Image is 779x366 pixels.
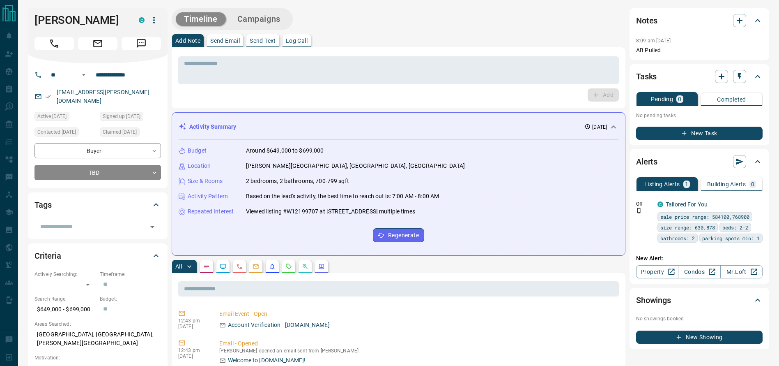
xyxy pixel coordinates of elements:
[373,228,424,242] button: Regenerate
[636,294,671,307] h2: Showings
[175,264,182,269] p: All
[188,207,234,216] p: Repeated Interest
[636,70,657,83] h2: Tasks
[188,192,228,201] p: Activity Pattern
[636,46,763,55] p: AB Pulled
[178,347,207,353] p: 12:43 pm
[636,208,642,213] svg: Push Notification Only
[57,89,149,104] a: [EMAIL_ADDRESS][PERSON_NAME][DOMAIN_NAME]
[100,112,161,123] div: Thu Sep 11 2025
[236,263,243,270] svg: Calls
[636,11,763,30] div: Notes
[636,254,763,263] p: New Alert:
[636,200,653,208] p: Off
[34,165,161,180] div: TBD
[636,331,763,344] button: New Showing
[178,318,207,324] p: 12:43 pm
[203,263,210,270] svg: Notes
[176,12,226,26] button: Timeline
[702,234,760,242] span: parking spots min: 1
[220,263,226,270] svg: Lead Browsing Activity
[79,70,89,80] button: Open
[34,112,96,123] div: Thu Sep 11 2025
[717,97,746,102] p: Completed
[122,37,161,50] span: Message
[228,356,306,365] p: Welcome to [DOMAIN_NAME]!
[189,123,236,131] p: Activity Summary
[100,295,161,303] p: Budget:
[636,152,763,171] div: Alerts
[34,143,161,158] div: Buyer
[210,38,240,44] p: Send Email
[636,67,763,86] div: Tasks
[139,17,145,23] div: condos.ca
[678,265,720,278] a: Condos
[660,223,715,232] span: size range: 630,878
[188,162,211,170] p: Location
[644,181,680,187] p: Listing Alerts
[178,353,207,359] p: [DATE]
[269,263,276,270] svg: Listing Alerts
[250,38,276,44] p: Send Text
[45,94,51,100] svg: Email Verified
[636,290,763,310] div: Showings
[707,181,746,187] p: Building Alerts
[34,320,161,328] p: Areas Searched:
[34,14,126,27] h1: [PERSON_NAME]
[660,234,695,242] span: bathrooms: 2
[175,38,200,44] p: Add Note
[34,249,61,262] h2: Criteria
[37,128,76,136] span: Contacted [DATE]
[657,202,663,207] div: condos.ca
[34,271,96,278] p: Actively Searching:
[651,96,673,102] p: Pending
[246,162,465,170] p: [PERSON_NAME][GEOGRAPHIC_DATA], [GEOGRAPHIC_DATA], [GEOGRAPHIC_DATA]
[34,354,161,361] p: Motivation:
[678,96,681,102] p: 0
[219,348,616,354] p: [PERSON_NAME] opened an email sent from [PERSON_NAME]
[285,263,292,270] svg: Requests
[302,263,308,270] svg: Opportunities
[636,109,763,122] p: No pending tasks
[103,112,140,120] span: Signed up [DATE]
[318,263,325,270] svg: Agent Actions
[636,315,763,322] p: No showings booked
[34,328,161,350] p: [GEOGRAPHIC_DATA], [GEOGRAPHIC_DATA], [PERSON_NAME][GEOGRAPHIC_DATA]
[100,271,161,278] p: Timeframe:
[246,192,439,201] p: Based on the lead's activity, the best time to reach out is: 7:00 AM - 8:00 AM
[34,295,96,303] p: Search Range:
[253,263,259,270] svg: Emails
[34,127,96,139] div: Thu Sep 11 2025
[660,213,749,221] span: sale price range: 584100,768900
[636,155,657,168] h2: Alerts
[246,177,349,185] p: 2 bedrooms, 2 bathrooms, 700-799 sqft
[78,37,117,50] span: Email
[100,127,161,139] div: Thu Sep 11 2025
[636,38,671,44] p: 8:09 am [DATE]
[636,127,763,140] button: New Task
[228,321,330,329] p: Account Verification - [DOMAIN_NAME]
[188,177,223,185] p: Size & Rooms
[178,324,207,329] p: [DATE]
[188,146,207,155] p: Budget
[103,128,137,136] span: Claimed [DATE]
[147,221,158,233] button: Open
[34,37,74,50] span: Call
[34,198,51,211] h2: Tags
[246,207,415,216] p: Viewed listing #W12199707 at [STREET_ADDRESS] multiple times
[219,310,616,318] p: Email Event - Open
[685,181,688,187] p: 1
[179,119,618,134] div: Activity Summary[DATE]
[219,339,616,348] p: Email - Opened
[286,38,308,44] p: Log Call
[34,246,161,266] div: Criteria
[722,223,748,232] span: beds: 2-2
[720,265,763,278] a: Mr.Loft
[751,181,754,187] p: 0
[666,201,708,208] a: Tailored For You
[592,123,607,131] p: [DATE]
[37,112,67,120] span: Active [DATE]
[636,265,678,278] a: Property
[246,146,324,155] p: Around $649,000 to $699,000
[34,195,161,215] div: Tags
